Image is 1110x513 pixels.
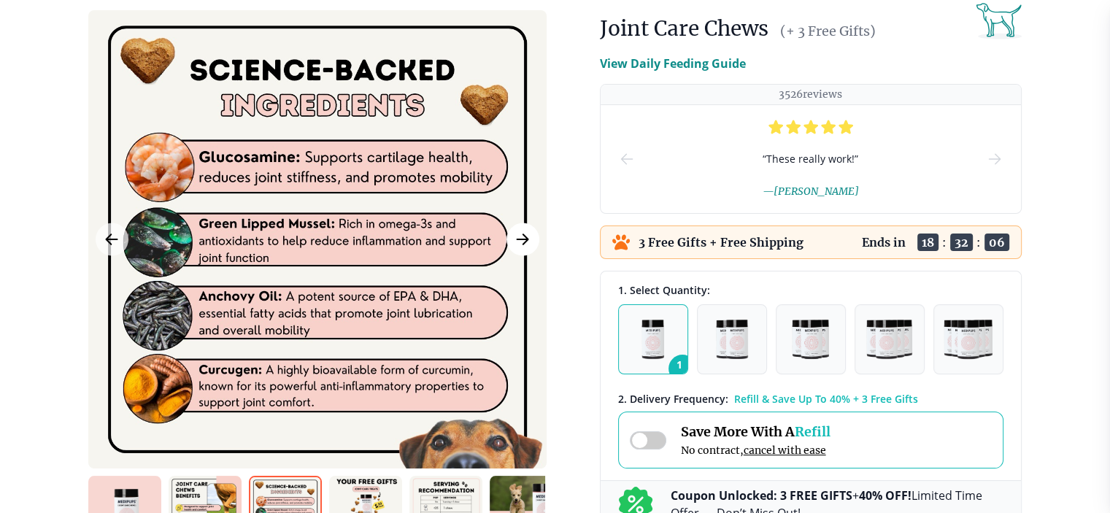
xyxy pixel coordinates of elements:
p: 3526 reviews [779,88,842,101]
img: Pack of 3 - Natural Dog Supplements [792,320,830,359]
p: 3 Free Gifts + Free Shipping [639,235,803,250]
button: Previous Image [96,223,128,256]
button: prev-slide [618,105,636,213]
span: Refill & Save Up To 40% + 3 Free Gifts [734,392,918,406]
button: Next Image [506,223,539,256]
img: Pack of 4 - Natural Dog Supplements [866,320,911,359]
span: : [942,235,947,250]
span: cancel with ease [744,444,826,457]
button: next-slide [986,105,1003,213]
span: Save More With A [681,423,830,440]
p: Ends in [862,235,906,250]
img: Pack of 2 - Natural Dog Supplements [716,320,748,359]
button: 1 [618,304,688,374]
span: Refill [795,423,830,440]
p: View Daily Feeding Guide [600,55,746,72]
span: — [PERSON_NAME] [763,185,859,198]
span: “ These really work! ” [763,151,858,167]
div: 1. Select Quantity: [618,283,1003,297]
span: 2 . Delivery Frequency: [618,392,728,406]
img: Pack of 5 - Natural Dog Supplements [944,320,992,359]
span: 1 [668,355,696,382]
span: 18 [917,234,939,251]
span: 06 [984,234,1009,251]
span: No contract, [681,444,830,457]
span: 32 [950,234,973,251]
span: : [976,235,981,250]
img: Pack of 1 - Natural Dog Supplements [641,320,663,359]
b: Coupon Unlocked: 3 FREE GIFTS [671,487,852,504]
span: (+ 3 Free Gifts) [780,23,876,39]
h1: Joint Care Chews [600,15,768,42]
b: 40% OFF! [859,487,911,504]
